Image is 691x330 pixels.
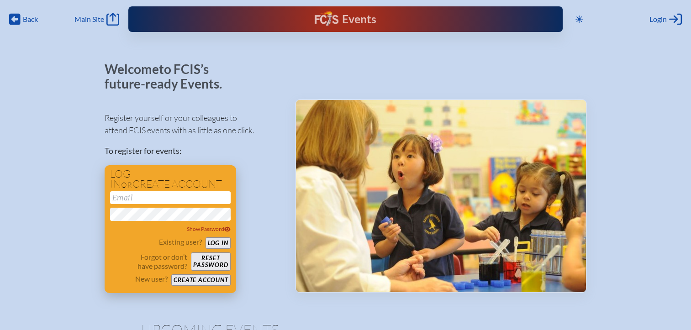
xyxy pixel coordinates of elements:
span: or [121,180,132,189]
span: Back [23,15,38,24]
button: Resetpassword [191,252,230,271]
img: Events [296,100,586,293]
button: Create account [171,274,230,286]
p: Forgot or don’t have password? [110,252,188,271]
p: Welcome to FCIS’s future-ready Events. [105,62,232,91]
span: Main Site [74,15,104,24]
div: FCIS Events — Future ready [252,11,439,27]
span: Login [649,15,667,24]
span: Show Password [187,225,231,232]
input: Email [110,191,231,204]
p: New user? [135,274,168,283]
a: Main Site [74,13,119,26]
button: Log in [206,237,231,249]
p: Existing user? [159,237,202,246]
h1: Log in create account [110,169,231,189]
p: Register yourself or your colleagues to attend FCIS events with as little as one click. [105,112,280,136]
p: To register for events: [105,145,280,157]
